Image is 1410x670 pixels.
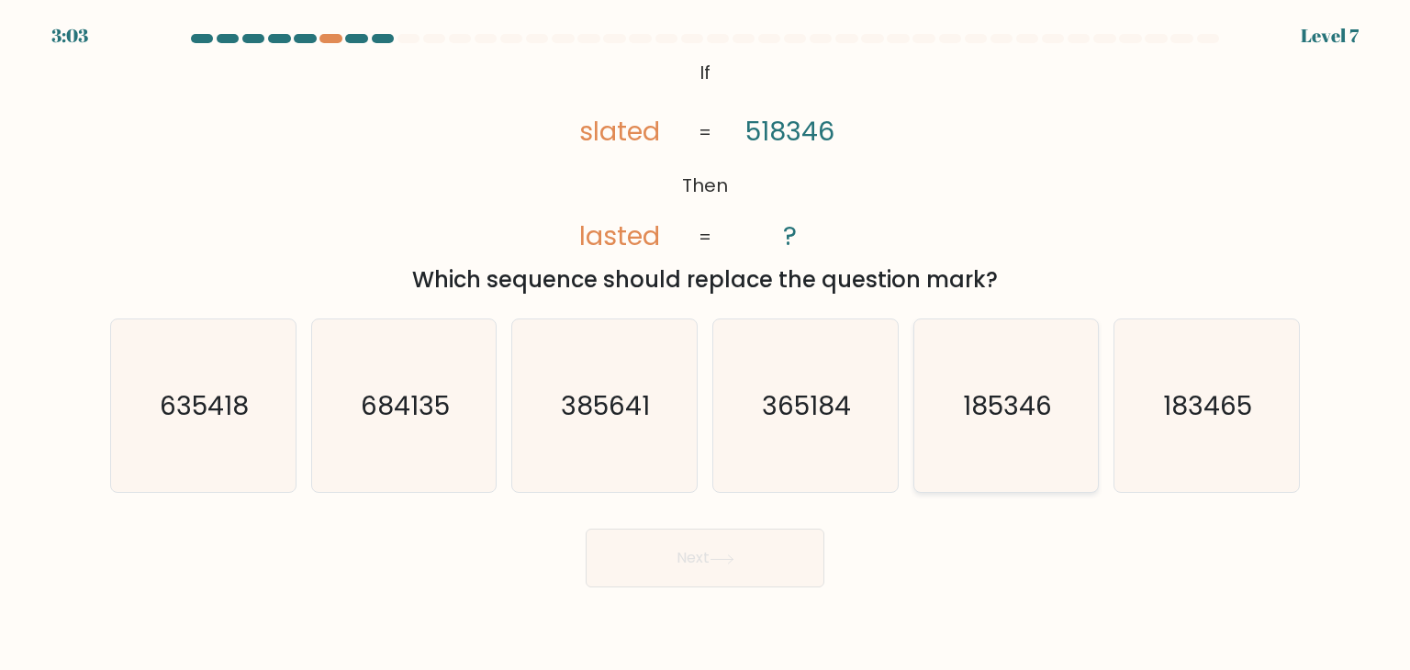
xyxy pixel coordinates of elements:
tspan: If [699,60,711,85]
tspan: slated [580,113,661,150]
text: 183465 [1164,387,1253,424]
text: 385641 [562,387,651,424]
text: 365184 [763,387,852,424]
tspan: = [699,119,711,145]
svg: @import url('[URL][DOMAIN_NAME]); [542,55,868,256]
div: Level 7 [1301,22,1359,50]
tspan: 518346 [745,113,834,150]
text: 635418 [161,387,250,424]
div: 3:03 [51,22,88,50]
tspan: Then [682,173,728,198]
tspan: ? [783,218,797,254]
tspan: lasted [580,218,661,254]
text: 684135 [361,387,450,424]
tspan: = [699,224,711,250]
text: 185346 [963,387,1052,424]
div: Which sequence should replace the question mark? [121,263,1289,296]
button: Next [586,529,824,587]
